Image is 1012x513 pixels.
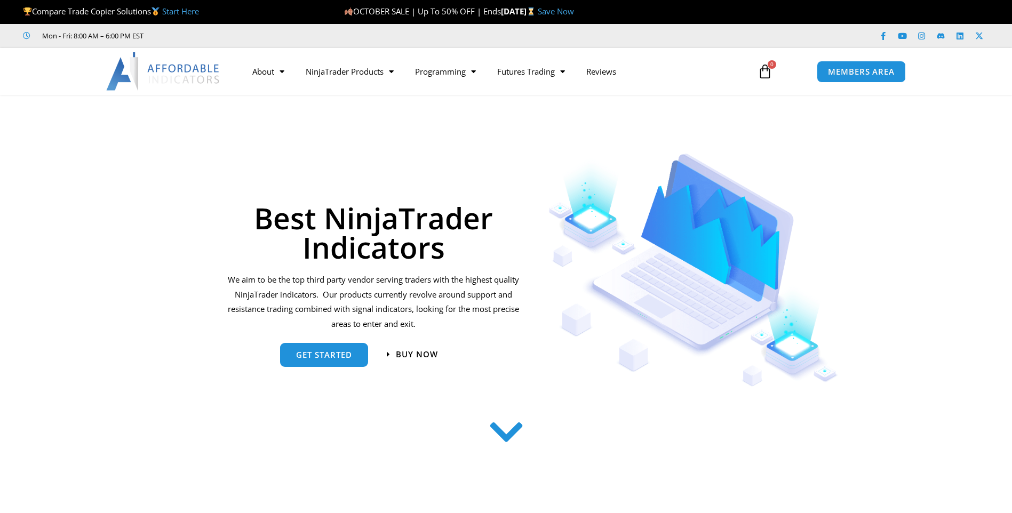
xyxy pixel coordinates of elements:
span: OCTOBER SALE | Up To 50% OFF | Ends [344,6,501,17]
p: We aim to be the top third party vendor serving traders with the highest quality NinjaTrader indi... [226,272,521,332]
a: Futures Trading [487,59,576,84]
span: Buy now [396,350,438,358]
img: 🏆 [23,7,31,15]
img: ⌛ [527,7,535,15]
nav: Menu [242,59,745,84]
img: 🥇 [152,7,160,15]
img: 🍂 [345,7,353,15]
span: Mon - Fri: 8:00 AM – 6:00 PM EST [39,29,144,42]
h1: Best NinjaTrader Indicators [226,203,521,262]
iframe: Customer reviews powered by Trustpilot [158,30,318,41]
img: LogoAI | Affordable Indicators – NinjaTrader [106,52,221,91]
a: get started [280,343,368,367]
a: Programming [404,59,487,84]
a: About [242,59,295,84]
a: 0 [742,56,788,87]
a: NinjaTrader Products [295,59,404,84]
a: Reviews [576,59,627,84]
a: MEMBERS AREA [817,61,906,83]
img: Indicators 1 | Affordable Indicators – NinjaTrader [548,154,838,387]
strong: [DATE] [501,6,538,17]
span: MEMBERS AREA [828,68,895,76]
a: Save Now [538,6,574,17]
span: 0 [768,60,776,69]
span: get started [296,351,352,359]
a: Buy now [387,350,438,358]
a: Start Here [162,6,199,17]
span: Compare Trade Copier Solutions [23,6,199,17]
